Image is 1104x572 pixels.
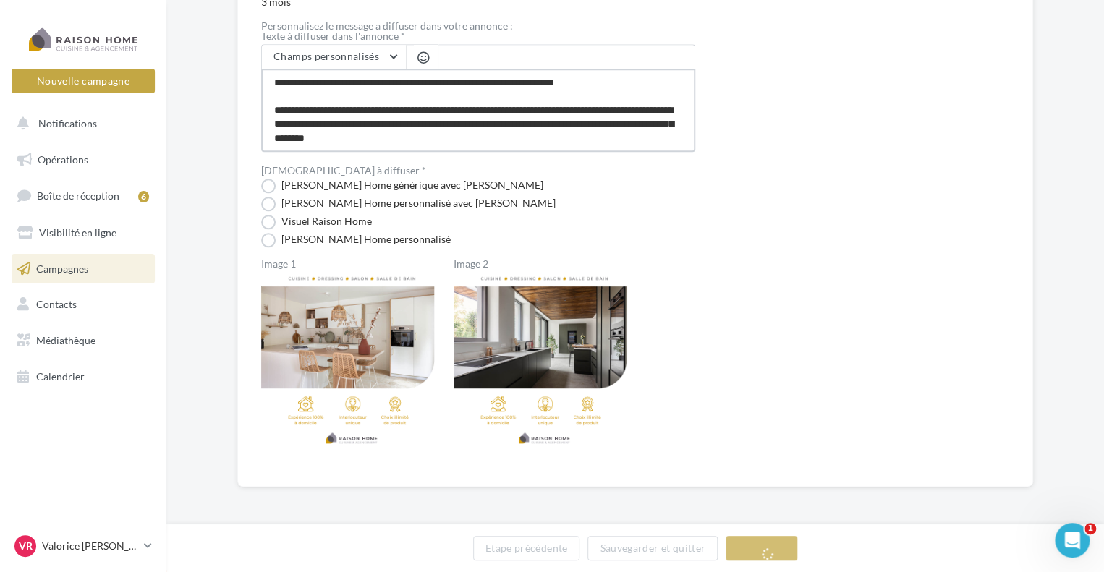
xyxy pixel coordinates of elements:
[36,334,95,346] span: Médiathèque
[36,298,77,310] span: Contacts
[454,259,634,269] label: Image 2
[1084,523,1096,534] span: 1
[261,233,451,247] label: [PERSON_NAME] Home personnalisé
[9,145,158,175] a: Opérations
[9,289,158,320] a: Contacts
[39,226,116,239] span: Visibilité en ligne
[261,197,556,211] label: [PERSON_NAME] Home personnalisé avec [PERSON_NAME]
[587,536,718,560] button: Sauvegarder et quitter
[138,191,149,202] div: 6
[454,270,634,451] img: Image 2
[38,153,88,166] span: Opérations
[9,180,158,211] a: Boîte de réception6
[9,362,158,392] a: Calendrier
[19,539,33,553] span: VR
[36,370,85,383] span: Calendrier
[473,536,580,560] button: Etape précédente
[262,45,406,69] button: Champs personnalisés
[42,539,138,553] p: Valorice [PERSON_NAME]
[261,21,695,31] div: Personnalisez le message a diffuser dans votre annonce :
[261,179,543,193] label: [PERSON_NAME] Home générique avec [PERSON_NAME]
[9,325,158,356] a: Médiathèque
[37,189,119,202] span: Boîte de réception
[261,270,442,451] img: Image 1
[261,166,426,176] label: [DEMOGRAPHIC_DATA] à diffuser *
[36,262,88,274] span: Campagnes
[9,218,158,248] a: Visibilité en ligne
[12,69,155,93] button: Nouvelle campagne
[261,31,695,41] label: Texte à diffuser dans l'annonce *
[9,254,158,284] a: Campagnes
[9,108,152,139] button: Notifications
[273,50,379,62] span: Champs personnalisés
[1055,523,1090,558] iframe: Intercom live chat
[12,532,155,560] a: VR Valorice [PERSON_NAME]
[261,215,372,229] label: Visuel Raison Home
[261,259,442,269] label: Image 1
[38,117,97,129] span: Notifications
